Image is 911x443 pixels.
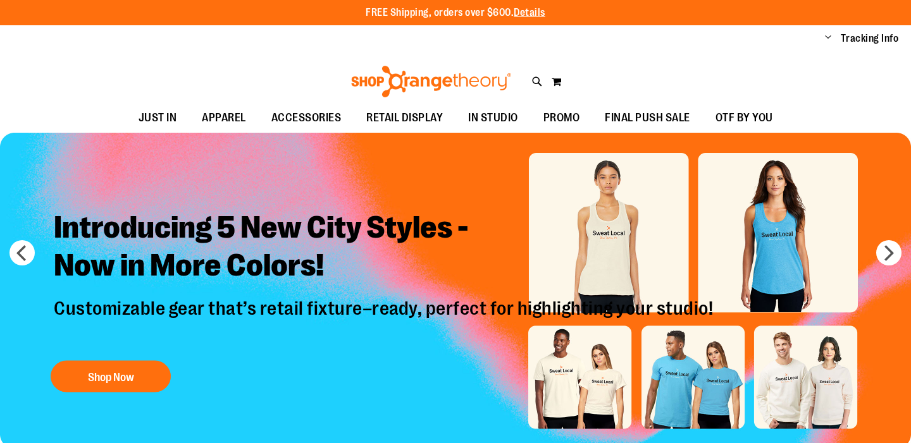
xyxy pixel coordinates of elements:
[543,104,580,132] span: PROMO
[825,32,831,45] button: Account menu
[9,240,35,265] button: prev
[841,32,899,46] a: Tracking Info
[51,361,171,392] button: Shop Now
[366,6,545,20] p: FREE Shipping, orders over $600.
[126,104,190,133] a: JUST IN
[514,7,545,18] a: Details
[349,66,513,97] img: Shop Orangetheory
[468,104,518,132] span: IN STUDIO
[716,104,773,132] span: OTF BY YOU
[605,104,690,132] span: FINAL PUSH SALE
[703,104,786,133] a: OTF BY YOU
[202,104,246,132] span: APPAREL
[44,199,726,399] a: Introducing 5 New City Styles -Now in More Colors! Customizable gear that’s retail fixture–ready,...
[44,199,726,297] h2: Introducing 5 New City Styles - Now in More Colors!
[259,104,354,133] a: ACCESSORIES
[876,240,902,265] button: next
[189,104,259,133] a: APPAREL
[531,104,593,133] a: PROMO
[592,104,703,133] a: FINAL PUSH SALE
[366,104,443,132] span: RETAIL DISPLAY
[455,104,531,133] a: IN STUDIO
[44,297,726,348] p: Customizable gear that’s retail fixture–ready, perfect for highlighting your studio!
[271,104,342,132] span: ACCESSORIES
[354,104,455,133] a: RETAIL DISPLAY
[139,104,177,132] span: JUST IN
